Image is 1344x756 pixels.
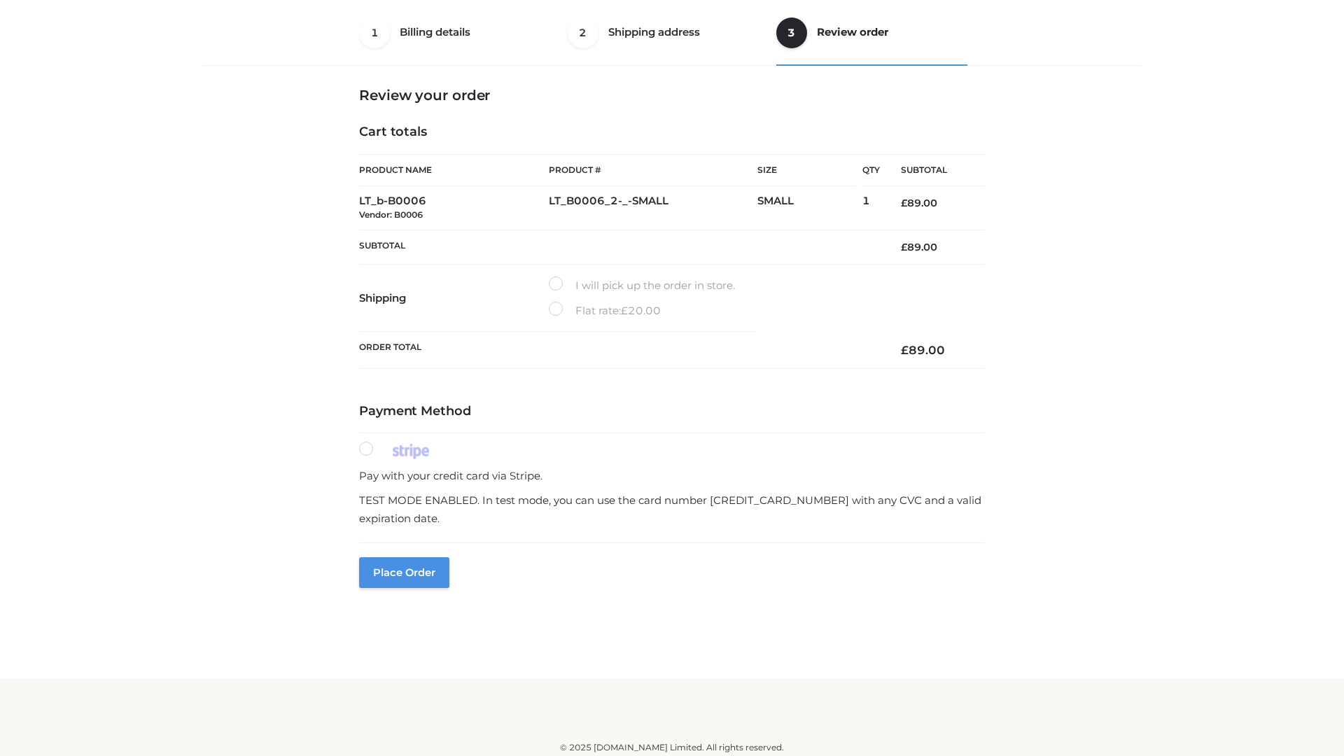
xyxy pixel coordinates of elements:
p: Pay with your credit card via Stripe. [359,467,985,485]
div: © 2025 [DOMAIN_NAME] Limited. All rights reserved. [208,741,1136,755]
bdi: 89.00 [901,343,945,357]
span: £ [901,343,909,357]
bdi: 89.00 [901,197,937,209]
h3: Review your order [359,87,985,104]
td: LT_B0006_2-_-SMALL [549,186,757,230]
span: £ [901,197,907,209]
th: Shipping [359,265,549,332]
th: Product Name [359,154,549,186]
td: SMALL [757,186,862,230]
label: Flat rate: [549,302,661,320]
td: 1 [862,186,880,230]
th: Qty [862,154,880,186]
h4: Cart totals [359,125,985,140]
h4: Payment Method [359,404,985,419]
th: Product # [549,154,757,186]
bdi: 89.00 [901,241,937,253]
th: Size [757,155,855,186]
th: Subtotal [880,155,985,186]
th: Subtotal [359,230,880,264]
td: LT_b-B0006 [359,186,549,230]
small: Vendor: B0006 [359,209,423,220]
span: £ [621,304,628,317]
button: Place order [359,557,449,588]
p: TEST MODE ENABLED. In test mode, you can use the card number [CREDIT_CARD_NUMBER] with any CVC an... [359,491,985,527]
label: I will pick up the order in store. [549,276,735,295]
th: Order Total [359,332,880,369]
bdi: 20.00 [621,304,661,317]
span: £ [901,241,907,253]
